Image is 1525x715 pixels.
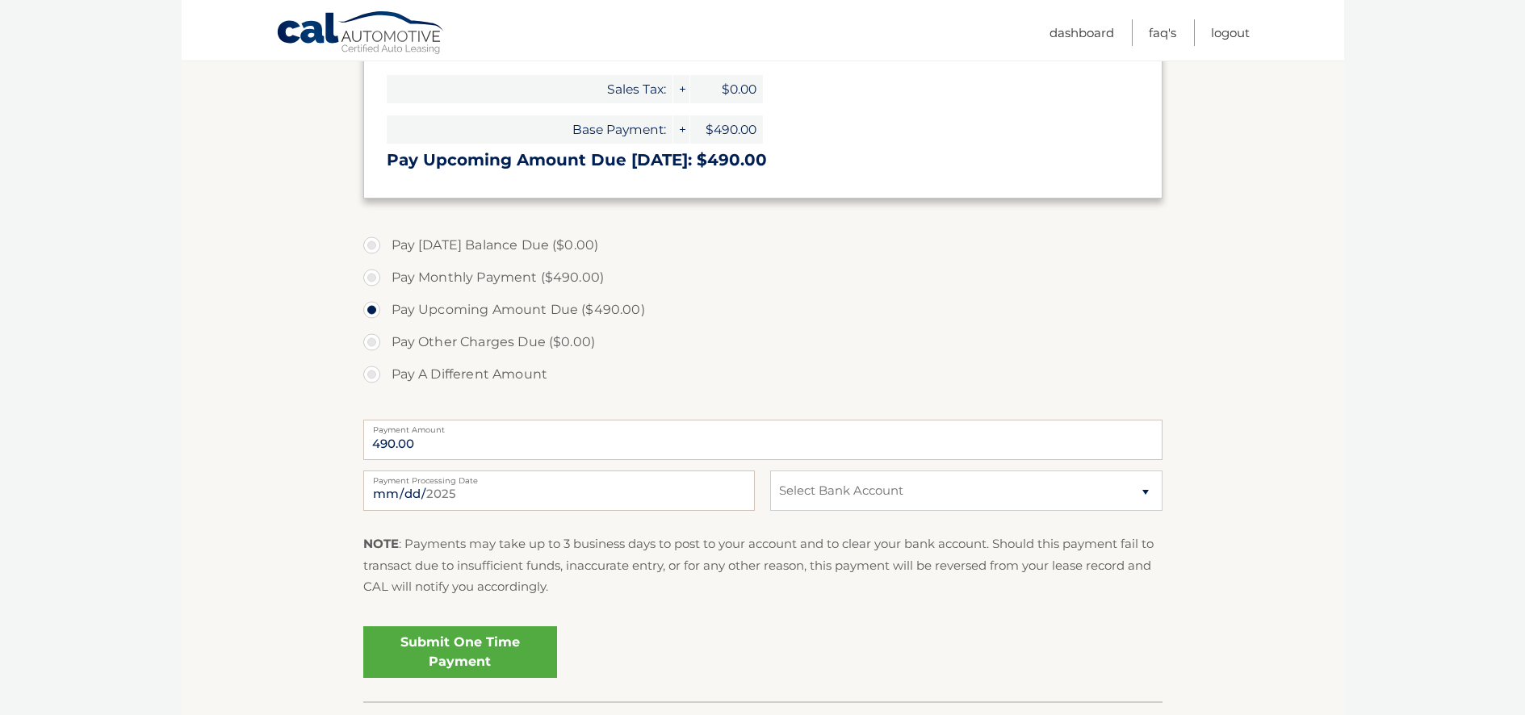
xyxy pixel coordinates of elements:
[363,533,1163,597] p: : Payments may take up to 3 business days to post to your account and to clear your bank account....
[1049,19,1114,46] a: Dashboard
[1149,19,1176,46] a: FAQ's
[363,420,1163,433] label: Payment Amount
[690,75,763,103] span: $0.00
[363,536,399,551] strong: NOTE
[363,358,1163,391] label: Pay A Different Amount
[363,229,1163,261] label: Pay [DATE] Balance Due ($0.00)
[387,75,672,103] span: Sales Tax:
[363,470,755,511] input: Payment Date
[363,470,755,483] label: Payment Processing Date
[387,150,1139,170] h3: Pay Upcoming Amount Due [DATE]: $490.00
[363,626,557,678] a: Submit One Time Payment
[673,75,689,103] span: +
[387,115,672,144] span: Base Payment:
[276,10,446,57] a: Cal Automotive
[673,115,689,144] span: +
[363,261,1163,294] label: Pay Monthly Payment ($490.00)
[363,326,1163,358] label: Pay Other Charges Due ($0.00)
[690,115,763,144] span: $490.00
[363,420,1163,460] input: Payment Amount
[363,294,1163,326] label: Pay Upcoming Amount Due ($490.00)
[1211,19,1250,46] a: Logout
